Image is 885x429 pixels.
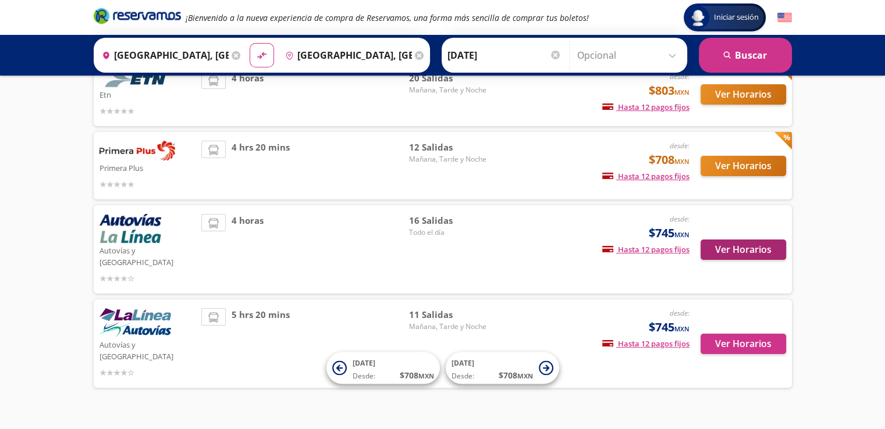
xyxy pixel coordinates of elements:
[99,87,196,101] p: Etn
[353,358,375,368] span: [DATE]
[649,224,689,242] span: $745
[447,41,561,70] input: Elegir Fecha
[409,71,491,85] span: 20 Salidas
[701,84,786,105] button: Ver Horarios
[232,71,264,117] span: 4 horas
[353,371,375,381] span: Desde:
[452,371,474,381] span: Desde:
[280,41,412,70] input: Buscar Destino
[409,308,491,321] span: 11 Salidas
[452,358,474,368] span: [DATE]
[97,41,229,70] input: Buscar Origen
[409,214,491,227] span: 16 Salidas
[446,352,559,384] button: [DATE]Desde:$708MXN
[602,244,689,255] span: Hasta 12 pagos fijos
[517,371,533,380] small: MXN
[99,71,175,87] img: Etn
[670,308,689,318] em: desde:
[602,102,689,112] span: Hasta 12 pagos fijos
[99,141,175,160] img: Primera Plus
[400,369,434,381] span: $ 708
[602,338,689,349] span: Hasta 12 pagos fijos
[649,82,689,99] span: $803
[232,308,290,379] span: 5 hrs 20 mins
[418,371,434,380] small: MXN
[94,7,181,24] i: Brand Logo
[99,214,161,243] img: Autovías y La Línea
[709,12,763,23] span: Iniciar sesión
[99,337,196,362] p: Autovías y [GEOGRAPHIC_DATA]
[602,171,689,181] span: Hasta 12 pagos fijos
[186,12,589,23] em: ¡Bienvenido a la nueva experiencia de compra de Reservamos, una forma más sencilla de comprar tus...
[94,7,181,28] a: Brand Logo
[701,156,786,176] button: Ver Horarios
[409,141,491,154] span: 12 Salidas
[674,88,689,96] small: MXN
[674,230,689,239] small: MXN
[674,157,689,166] small: MXN
[409,321,491,332] span: Mañana, Tarde y Noche
[499,369,533,381] span: $ 708
[670,71,689,81] em: desde:
[701,334,786,354] button: Ver Horarios
[649,319,689,336] span: $745
[99,160,196,174] p: Primera Plus
[649,151,689,169] span: $708
[326,352,440,384] button: [DATE]Desde:$708MXN
[670,141,689,151] em: desde:
[409,85,491,95] span: Mañana, Tarde y Noche
[674,324,689,333] small: MXN
[577,41,681,70] input: Opcional
[232,141,290,191] span: 4 hrs 20 mins
[701,239,786,260] button: Ver Horarios
[409,227,491,238] span: Todo el día
[99,243,196,268] p: Autovías y [GEOGRAPHIC_DATA]
[99,308,171,337] img: Autovías y La Línea
[670,214,689,224] em: desde:
[409,154,491,165] span: Mañana, Tarde y Noche
[232,214,264,285] span: 4 horas
[777,10,792,25] button: English
[699,38,792,73] button: Buscar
